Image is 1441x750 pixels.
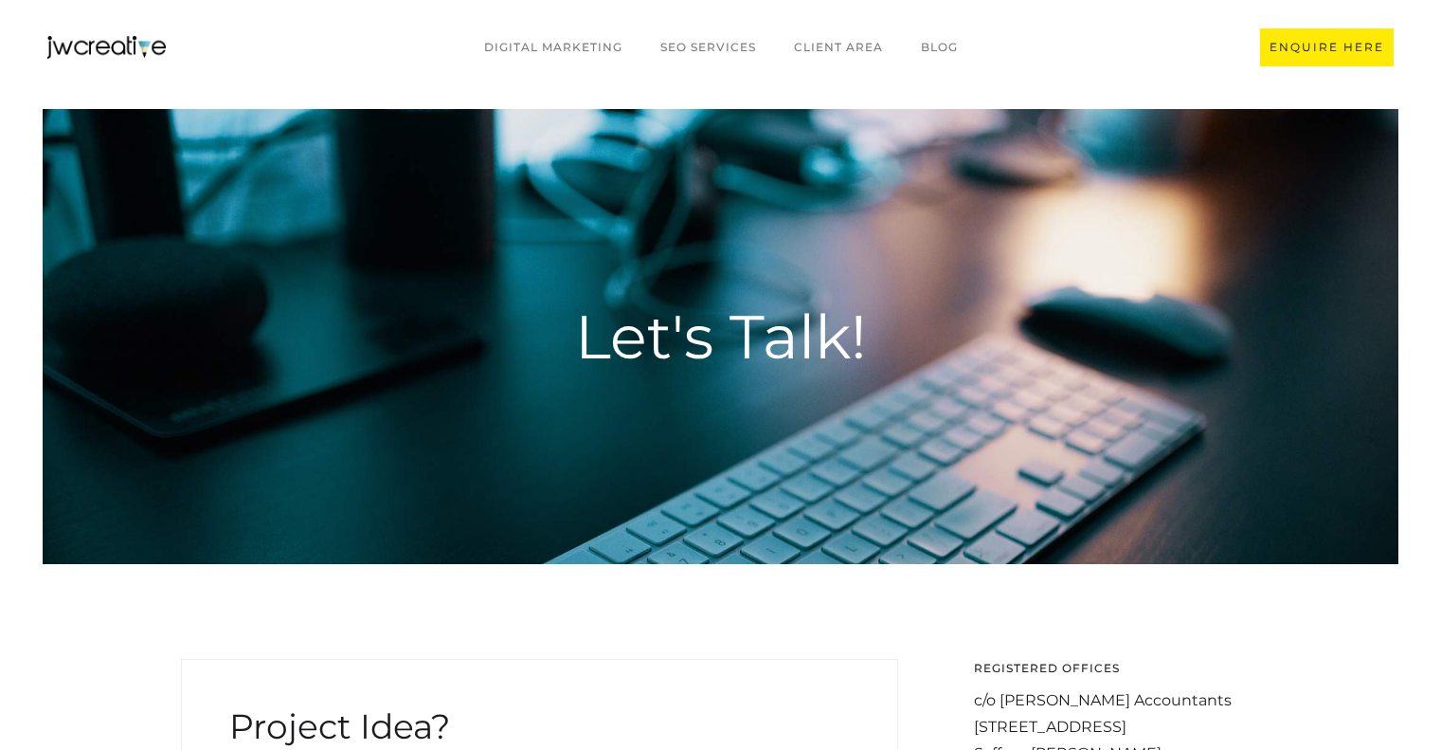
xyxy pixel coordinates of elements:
[246,299,1196,375] h1: Let's Talk!
[775,29,902,65] a: CLIENT AREA
[1270,38,1384,57] div: ENQUIRE HERE
[902,29,977,65] a: BLOG
[1260,28,1394,66] a: ENQUIRE HERE
[974,659,1261,678] div: registered offices
[229,703,850,750] h2: Project Idea?
[465,29,641,65] a: Digital marketing
[47,36,166,59] a: home
[641,29,775,65] a: SEO Services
